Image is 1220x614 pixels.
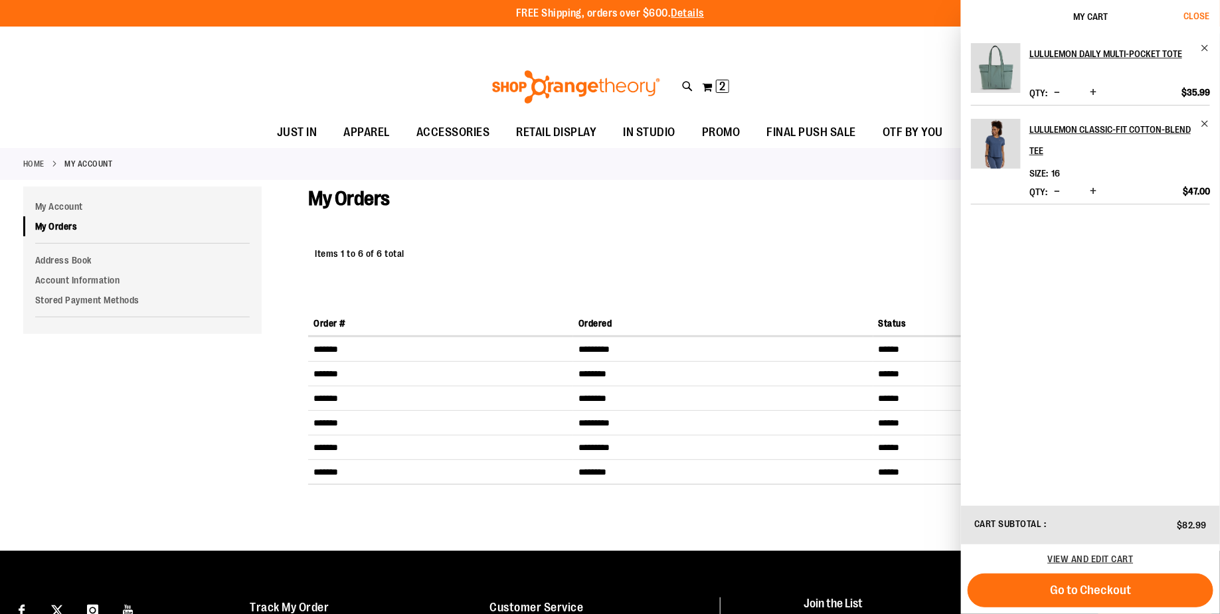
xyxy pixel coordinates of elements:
button: Go to Checkout [968,574,1213,607]
th: Ordered [573,311,873,336]
a: Customer Service [490,601,584,614]
li: Product [971,43,1210,105]
span: IN STUDIO [624,117,676,147]
a: My Account [23,196,262,216]
span: Cart Subtotal [974,518,1042,529]
a: lululemon Classic-Fit Cotton-Blend Tee [1029,119,1210,161]
label: Qty [1029,88,1047,98]
span: My Orders [308,187,390,210]
th: Status [873,311,1090,336]
span: RETAIL DISPLAY [517,117,597,147]
button: Increase product quantity [1087,185,1100,198]
a: Home [23,158,44,170]
span: Close [1183,11,1209,21]
span: FINAL PUSH SALE [767,117,857,147]
span: JUST IN [277,117,317,147]
a: lululemon Classic-Fit Cotton-Blend Tee [971,119,1021,177]
a: Stored Payment Methods [23,290,262,310]
span: Items 1 to 6 of 6 total [315,248,404,259]
dt: Size [1029,168,1048,179]
h2: lululemon Daily Multi-Pocket Tote [1029,43,1192,64]
li: Product [971,105,1210,204]
button: Decrease product quantity [1051,86,1063,100]
a: Details [671,7,705,19]
button: Decrease product quantity [1051,185,1063,198]
strong: My Account [65,158,113,170]
span: $47.00 [1183,185,1210,197]
span: 16 [1051,168,1060,179]
img: Shop Orangetheory [490,70,662,104]
button: Increase product quantity [1087,86,1100,100]
span: $35.99 [1181,86,1210,98]
img: lululemon Classic-Fit Cotton-Blend Tee [971,119,1021,169]
span: APPAREL [344,117,391,147]
th: Order # [308,311,572,336]
a: Account Information [23,270,262,290]
a: Track My Order [250,601,329,614]
h2: lululemon Classic-Fit Cotton-Blend Tee [1029,119,1192,161]
img: lululemon Daily Multi-Pocket Tote [971,43,1021,93]
span: ACCESSORIES [416,117,490,147]
a: Remove item [1200,119,1210,129]
a: Remove item [1200,43,1210,53]
span: OTF BY YOU [883,117,943,147]
label: Qty [1029,187,1047,197]
a: My Orders [23,216,262,236]
a: Address Book [23,250,262,270]
span: My Cart [1073,11,1108,22]
span: $82.99 [1177,520,1207,530]
p: FREE Shipping, orders over $600. [516,6,705,21]
a: lululemon Daily Multi-Pocket Tote [1029,43,1210,64]
span: Go to Checkout [1050,583,1131,597]
span: 2 [719,80,725,93]
a: View and edit cart [1048,554,1134,564]
span: PROMO [702,117,741,147]
a: lululemon Daily Multi-Pocket Tote [971,43,1021,102]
